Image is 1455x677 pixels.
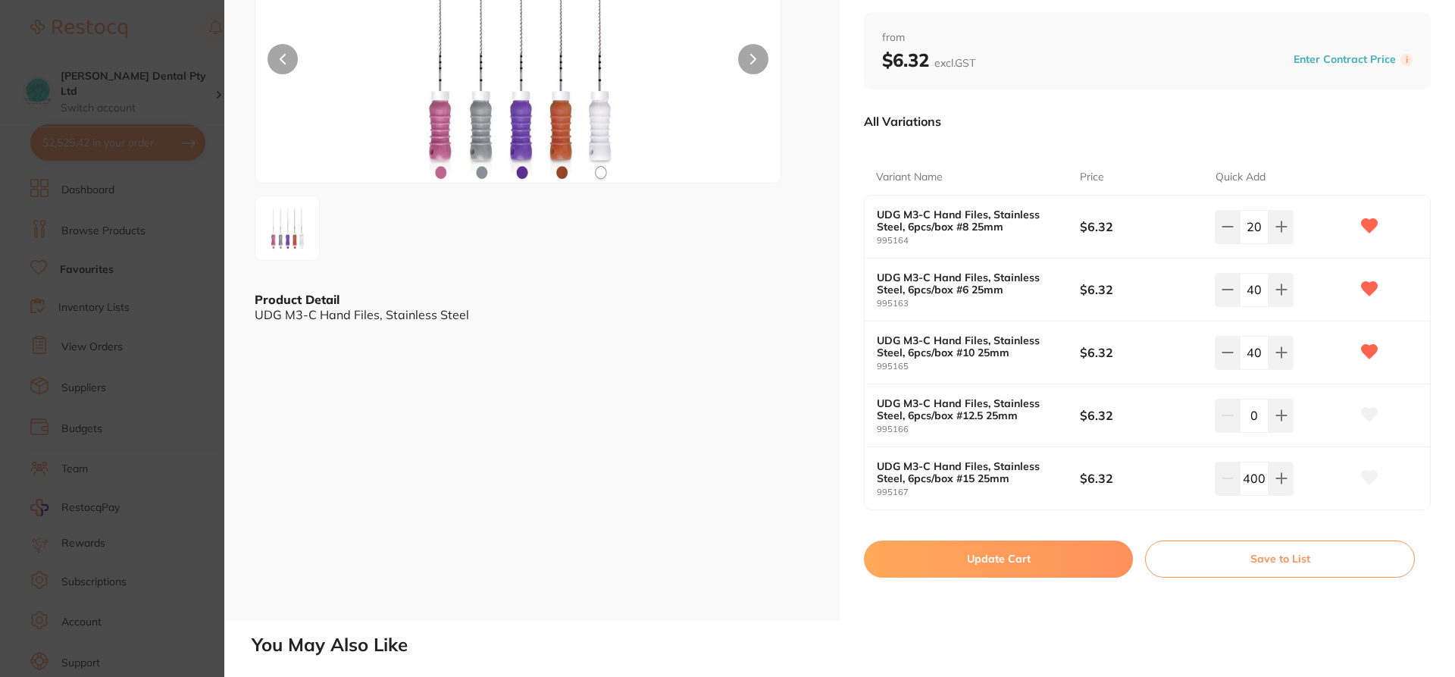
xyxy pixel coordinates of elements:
[877,460,1059,484] b: UDG M3-C Hand Files, Stainless Steel, 6pcs/box #15 25mm
[1400,54,1413,66] label: i
[252,635,1449,656] h2: You May Also Like
[877,236,1080,246] small: 995164
[877,362,1080,371] small: 995165
[864,541,1133,577] button: Update Cart
[1216,170,1266,185] p: Quick Add
[877,208,1059,233] b: UDG M3-C Hand Files, Stainless Steel, 6pcs/box #8 25mm
[876,170,943,185] p: Variant Name
[882,30,1413,45] span: from
[1080,170,1104,185] p: Price
[1080,407,1202,424] b: $6.32
[260,201,314,255] img: LWpwZw
[1080,344,1202,361] b: $6.32
[1080,218,1202,235] b: $6.32
[877,397,1059,422] b: UDG M3-C Hand Files, Stainless Steel, 6pcs/box #12.5 25mm
[1289,52,1400,67] button: Enter Contract Price
[877,271,1059,296] b: UDG M3-C Hand Files, Stainless Steel, 6pcs/box #6 25mm
[1080,281,1202,298] b: $6.32
[864,114,941,129] p: All Variations
[877,334,1059,359] b: UDG M3-C Hand Files, Stainless Steel, 6pcs/box #10 25mm
[877,425,1080,434] small: 995166
[1080,470,1202,487] b: $6.32
[255,292,339,307] b: Product Detail
[934,56,975,70] span: excl. GST
[882,49,975,71] b: $6.32
[877,299,1080,309] small: 995163
[255,308,809,321] div: UDG M3-C Hand Files, Stainless Steel
[1145,541,1415,577] button: Save to List
[877,487,1080,497] small: 995167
